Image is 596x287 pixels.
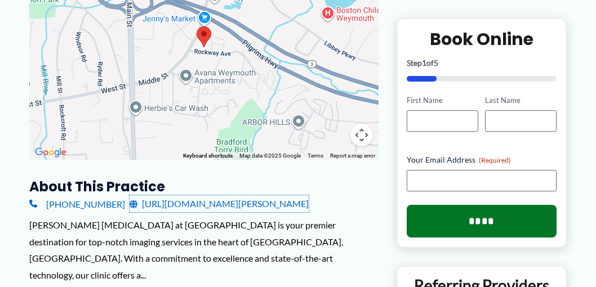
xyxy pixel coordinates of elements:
a: [PHONE_NUMBER] [29,195,125,212]
span: Map data ©2025 Google [239,153,301,159]
h3: About this practice [29,178,379,195]
img: Google [32,145,69,160]
a: Terms (opens in new tab) [308,153,323,159]
label: Last Name [485,95,557,106]
p: Step of [407,59,557,67]
h2: Book Online [407,28,557,50]
label: Your Email Address [407,154,557,165]
button: Keyboard shortcuts [183,152,233,160]
span: 1 [422,58,426,68]
div: [PERSON_NAME] [MEDICAL_DATA] at [GEOGRAPHIC_DATA] is your premier destination for top-notch imagi... [29,217,379,284]
button: Map camera controls [350,124,373,146]
a: Report a map error [330,153,375,159]
span: 5 [434,58,438,68]
a: [URL][DOMAIN_NAME][PERSON_NAME] [130,195,309,212]
label: First Name [407,95,478,106]
a: Open this area in Google Maps (opens a new window) [32,145,69,160]
span: (Required) [479,156,511,164]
